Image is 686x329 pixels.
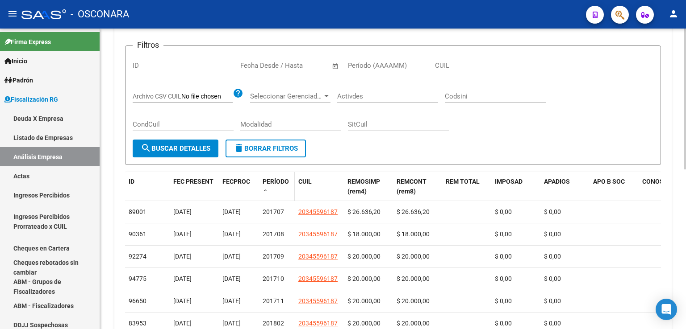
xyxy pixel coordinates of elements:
span: 20345596187 [298,253,338,260]
span: $ 20.000,00 [347,297,381,304]
span: [DATE] [173,320,192,327]
span: $ 0,00 [495,320,512,327]
datatable-header-cell: IMPOSAD [491,172,540,202]
datatable-header-cell: APADIOS [540,172,590,202]
datatable-header-cell: CUIL [295,172,344,202]
span: [DATE] [173,208,192,215]
span: [DATE] [222,208,241,215]
span: $ 20.000,00 [347,253,381,260]
span: 20345596187 [298,297,338,304]
span: Firma Express [4,37,51,47]
span: REMOSIMP (rem4) [347,178,380,195]
button: Buscar Detalles [133,140,218,157]
span: $ 0,00 [495,297,512,304]
h3: Filtros [133,39,163,51]
datatable-header-cell: PERÍODO [259,172,295,202]
span: $ 0,00 [495,275,512,282]
span: 20345596187 [298,275,338,282]
input: Fecha fin [284,62,328,70]
span: ID [129,178,134,185]
span: [DATE] [222,230,241,238]
span: $ 20.000,00 [347,320,381,327]
span: 201710 [263,275,284,282]
span: - OSCONARA [71,4,129,24]
span: $ 18.000,00 [347,230,381,238]
span: $ 0,00 [544,275,561,282]
span: $ 0,00 [495,253,512,260]
span: [DATE] [222,275,241,282]
span: Borrar Filtros [234,144,298,152]
span: 201707 [263,208,284,215]
span: [DATE] [173,275,192,282]
mat-icon: search [141,143,151,153]
datatable-header-cell: REM TOTAL [442,172,491,202]
button: Borrar Filtros [226,140,306,157]
span: 92274 [129,253,146,260]
div: Open Intercom Messenger [656,299,677,320]
span: [DATE] [222,320,241,327]
span: FEC PRESENT [173,178,213,185]
span: 20345596187 [298,230,338,238]
datatable-header-cell: REMOSIMP (rem4) [344,172,393,202]
span: $ 26.636,20 [347,208,381,215]
span: $ 0,00 [495,208,512,215]
input: Fecha inicio [240,62,276,70]
span: Padrón [4,75,33,85]
span: 201711 [263,297,284,304]
span: [DATE] [173,253,192,260]
span: [DATE] [222,253,241,260]
span: 89001 [129,208,146,215]
input: Archivo CSV CUIL [181,93,233,101]
span: CONOS [642,178,664,185]
span: Fiscalización RG [4,95,58,104]
datatable-header-cell: FECPROC [219,172,259,202]
span: $ 20.000,00 [347,275,381,282]
span: 90361 [129,230,146,238]
span: 20345596187 [298,208,338,215]
button: Open calendar [330,61,341,71]
span: 201709 [263,253,284,260]
span: $ 20.000,00 [397,297,430,304]
span: [DATE] [173,230,192,238]
span: [DATE] [222,297,241,304]
span: IMPOSAD [495,178,523,185]
span: 83953 [129,320,146,327]
datatable-header-cell: APO B SOC [590,172,639,202]
span: $ 18.000,00 [397,230,430,238]
span: $ 0,00 [544,320,561,327]
span: CUIL [298,178,312,185]
span: Seleccionar Gerenciador [250,92,322,100]
span: $ 26.636,20 [397,208,430,215]
span: APADIOS [544,178,570,185]
span: PERÍODO [263,178,289,185]
mat-icon: person [668,8,679,19]
span: 20345596187 [298,320,338,327]
span: FECPROC [222,178,250,185]
span: REM TOTAL [446,178,480,185]
span: $ 0,00 [495,230,512,238]
span: Inicio [4,56,27,66]
span: $ 20.000,00 [397,253,430,260]
datatable-header-cell: ID [125,172,170,202]
span: 201708 [263,230,284,238]
span: Buscar Detalles [141,144,210,152]
span: Archivo CSV CUIL [133,93,181,100]
span: 94775 [129,275,146,282]
span: [DATE] [173,297,192,304]
span: 201802 [263,320,284,327]
mat-icon: delete [234,143,244,153]
mat-icon: help [233,88,243,99]
span: $ 0,00 [544,253,561,260]
span: $ 0,00 [544,208,561,215]
mat-icon: menu [7,8,18,19]
span: $ 20.000,00 [397,275,430,282]
span: APO B SOC [593,178,625,185]
datatable-header-cell: REMCONT (rem8) [393,172,442,202]
span: $ 0,00 [544,230,561,238]
span: $ 20.000,00 [397,320,430,327]
span: $ 0,00 [544,297,561,304]
datatable-header-cell: FEC PRESENT [170,172,219,202]
span: 96650 [129,297,146,304]
span: REMCONT (rem8) [397,178,427,195]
